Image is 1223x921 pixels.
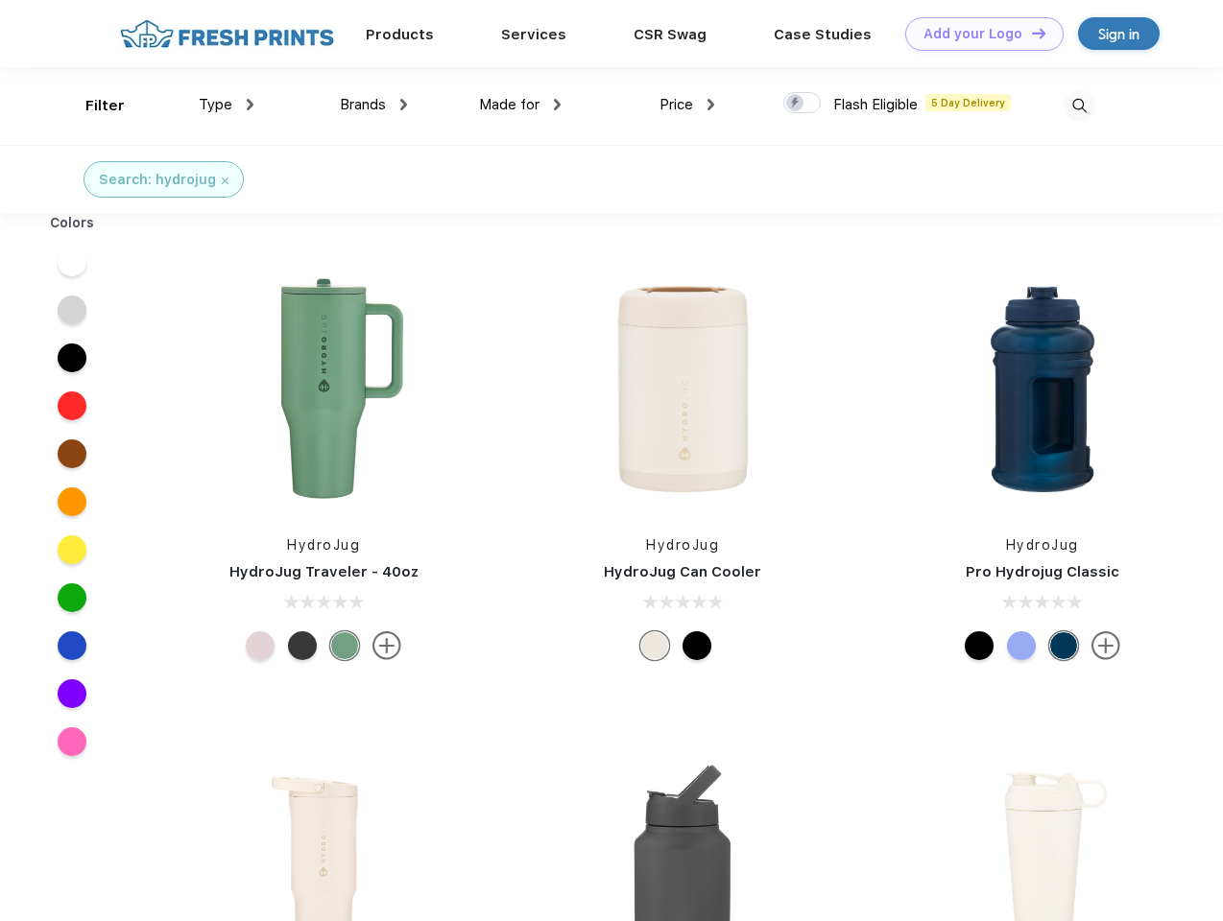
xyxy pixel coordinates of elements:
[965,631,994,660] div: Black
[246,631,275,660] div: Pink Sand
[966,563,1119,580] a: Pro Hydrojug Classic
[479,96,540,113] span: Made for
[1098,23,1139,45] div: Sign in
[604,563,761,580] a: HydroJug Can Cooler
[1078,17,1160,50] a: Sign in
[366,26,434,43] a: Products
[554,99,561,110] img: dropdown.png
[1032,28,1045,38] img: DT
[400,99,407,110] img: dropdown.png
[925,94,1011,111] span: 5 Day Delivery
[36,213,109,233] div: Colors
[915,261,1170,516] img: func=resize&h=266
[372,631,401,660] img: more.svg
[1006,537,1079,553] a: HydroJug
[1007,631,1036,660] div: Hyper Blue
[683,631,711,660] div: Black
[114,17,340,51] img: fo%20logo%202.webp
[330,631,359,660] div: Sage
[1091,631,1120,660] img: more.svg
[640,631,669,660] div: Cream
[99,170,216,190] div: Search: hydrojug
[222,177,228,184] img: filter_cancel.svg
[287,537,360,553] a: HydroJug
[923,26,1022,42] div: Add your Logo
[199,96,232,113] span: Type
[1049,631,1078,660] div: Navy
[288,631,317,660] div: Black
[196,261,451,516] img: func=resize&h=266
[85,95,125,117] div: Filter
[1064,90,1095,122] img: desktop_search.svg
[229,563,419,580] a: HydroJug Traveler - 40oz
[707,99,714,110] img: dropdown.png
[247,99,253,110] img: dropdown.png
[340,96,386,113] span: Brands
[833,96,918,113] span: Flash Eligible
[555,261,810,516] img: func=resize&h=266
[659,96,693,113] span: Price
[646,537,719,553] a: HydroJug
